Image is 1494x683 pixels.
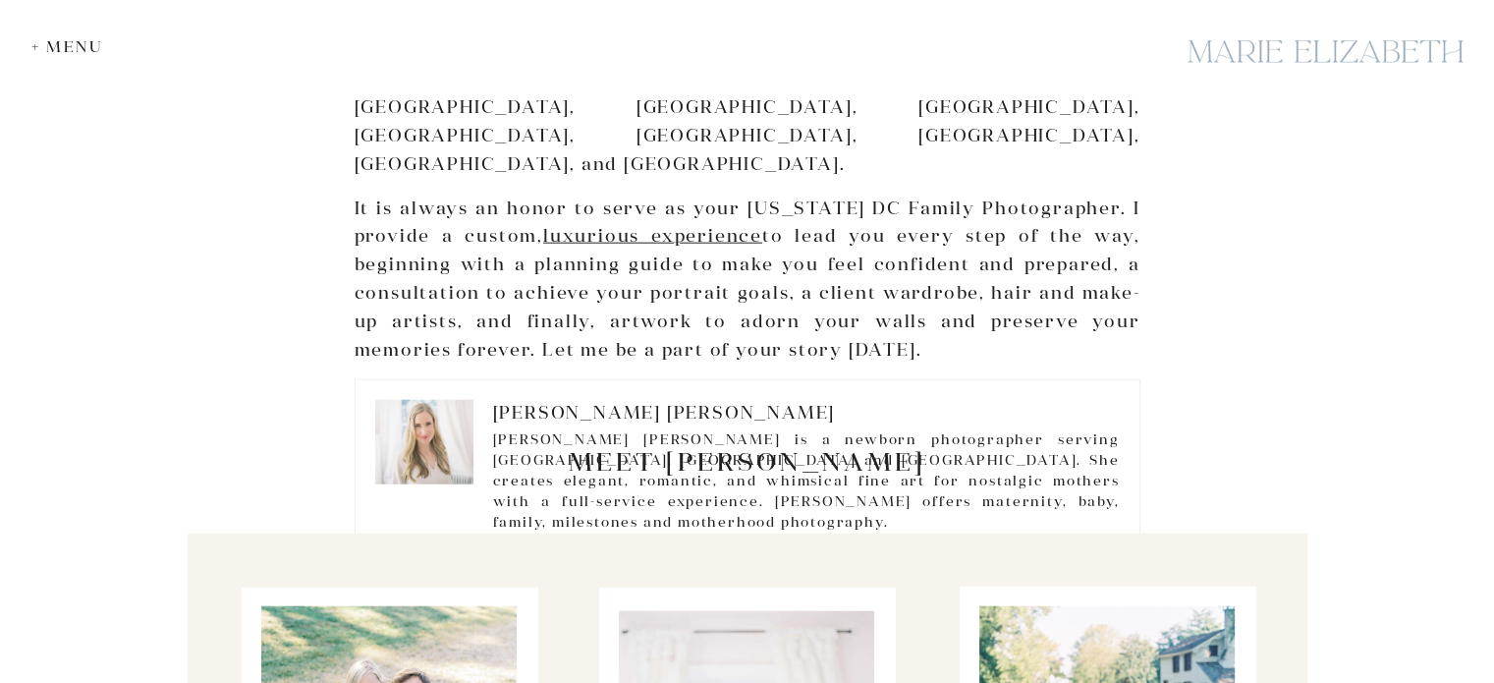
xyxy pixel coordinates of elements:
h3: Meet [PERSON_NAME] [541,446,953,477]
img: Dc Newborn Photographer - Marie Elizabeth Photography [375,400,473,484]
a: [PERSON_NAME] [PERSON_NAME] [493,401,836,424]
div: + Menu [31,37,113,56]
a: luxurious experience [543,224,762,247]
p: [PERSON_NAME] [PERSON_NAME] is a newborn photographer serving [GEOGRAPHIC_DATA], [GEOGRAPHIC_DATA... [375,429,1120,533]
p: It is always an honor to serve as your [US_STATE] DC Family Photographer. I provide a custom, to ... [355,195,1140,365]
